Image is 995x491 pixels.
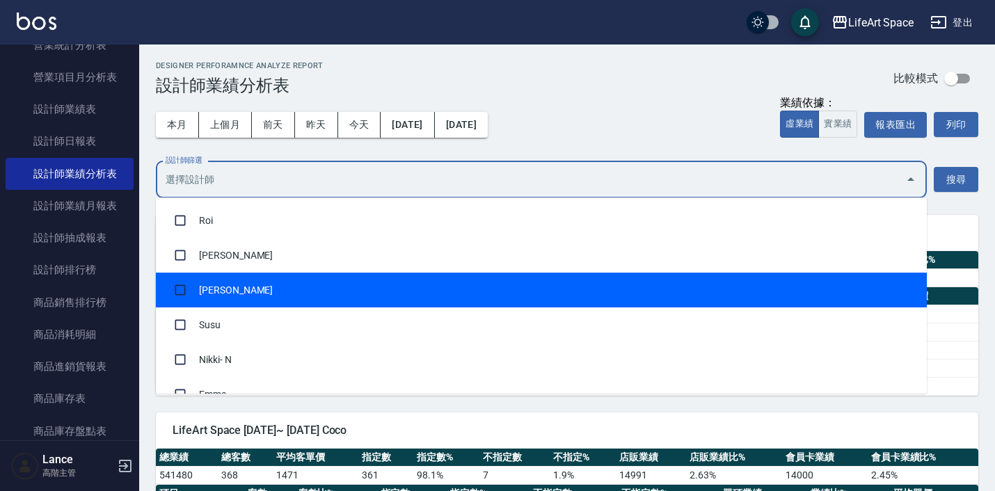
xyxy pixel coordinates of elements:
[616,449,686,467] th: 店販業績
[156,203,927,238] li: Roi
[156,449,978,485] table: a dense table
[550,466,616,484] td: 1.9 %
[156,307,927,342] li: Susu
[868,466,978,484] td: 2.45 %
[6,93,134,125] a: 設計師業績表
[358,466,414,484] td: 361
[6,319,134,351] a: 商品消耗明細
[900,168,922,191] button: Close
[156,61,324,70] h2: Designer Perforamnce Analyze Report
[893,71,938,86] p: 比較模式
[6,222,134,254] a: 設計師抽成報表
[156,466,218,484] td: 541480
[6,158,134,190] a: 設計師業績分析表
[156,449,218,467] th: 總業績
[934,167,978,193] button: 搜尋
[6,190,134,222] a: 設計師業績月報表
[479,466,550,484] td: 7
[550,449,616,467] th: 不指定%
[295,112,338,138] button: 昨天
[42,453,113,467] h5: Lance
[42,467,113,479] p: 高階主管
[6,61,134,93] a: 營業項目月分析表
[864,112,927,138] button: 報表匯出
[218,449,273,467] th: 總客數
[166,155,202,166] label: 設計師篩選
[156,377,927,412] li: Emma
[6,351,134,383] a: 商品進銷貨報表
[358,449,414,467] th: 指定數
[886,377,978,395] td: 1380
[11,452,39,480] img: Person
[886,305,978,323] td: 500
[162,168,900,192] input: 選擇設計師
[413,449,479,467] th: 指定數%
[6,383,134,414] a: 商品庫存表
[616,466,686,484] td: 14991
[780,96,857,111] div: 業績依據：
[686,466,782,484] td: 2.63 %
[791,8,819,36] button: save
[156,273,927,307] li: [PERSON_NAME]
[435,112,488,138] button: [DATE]
[780,111,819,138] button: 虛業績
[6,415,134,447] a: 商品庫存盤點表
[886,341,978,359] td: 1414
[173,424,962,437] span: LifeArt Space [DATE]~ [DATE] Coco
[868,449,978,467] th: 會員卡業績比%
[6,125,134,157] a: 設計師日報表
[6,254,134,286] a: 設計師排行榜
[925,10,978,35] button: 登出
[252,112,295,138] button: 前天
[338,112,381,138] button: 今天
[782,449,868,467] th: 會員卡業績
[479,449,550,467] th: 不指定數
[886,287,978,305] th: 平均單價
[156,238,927,273] li: [PERSON_NAME]
[934,112,978,137] button: 列印
[818,111,857,138] button: 實業績
[848,14,914,31] div: LifeArt Space
[381,112,434,138] button: [DATE]
[199,112,252,138] button: 上個月
[886,323,978,341] td: 1200
[273,449,358,467] th: 平均客單價
[156,112,199,138] button: 本月
[6,29,134,61] a: 營業統計分析表
[273,466,358,484] td: 1471
[17,13,56,30] img: Logo
[826,8,919,37] button: LifeArt Space
[782,466,868,484] td: 14000
[6,287,134,319] a: 商品銷售排行榜
[413,466,479,484] td: 98.1 %
[156,76,324,95] h3: 設計師業績分析表
[886,359,978,377] td: 2200
[218,466,273,484] td: 368
[686,449,782,467] th: 店販業績比%
[156,342,927,377] li: Nikki - N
